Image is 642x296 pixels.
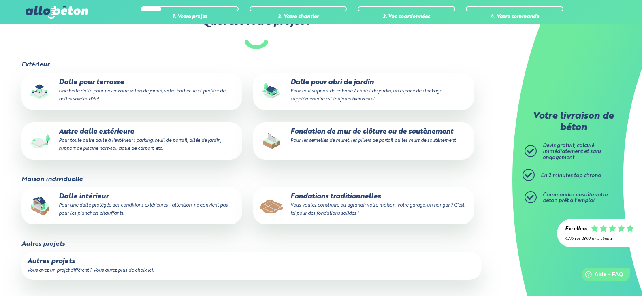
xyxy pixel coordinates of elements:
p: Fondations traditionnelles [259,193,468,217]
p: Dalle pour terrasse [27,79,237,103]
label: Quel est votre projet ? [21,16,492,49]
p: Fondation de mur de clôture ou de soutènement [259,128,468,144]
div: Excellent [565,226,588,232]
div: 4.7/5 sur 2300 avis clients [565,236,634,241]
span: Devis gratuit, calculé immédiatement et sans engagement [543,143,601,160]
small: Une belle dalle pour poser votre salon de jardin, votre barbecue et profiter de belles soirées d'... [59,89,225,102]
span: En 2 minutes top chrono [541,173,601,178]
small: Pour les semelles de muret, les piliers de portail ou les murs de soutènement. [290,138,456,143]
p: Dalle intérieur [27,193,237,217]
small: Pour tout support de cabane / chalet de jardin, un espace de stockage supplémentaire est toujours... [290,89,442,102]
img: allobéton [26,6,88,19]
legend: Autres projets [21,241,65,248]
img: final_use.values.traditional_fundations [259,193,285,219]
span: Commandez ensuite votre béton prêt à l'emploi [543,192,608,204]
small: Vous avez un projet différent ? Vous aurez plus de choix ici. [27,268,154,273]
img: final_use.values.closing_wall_fundation [259,128,285,154]
img: final_use.values.garden_shed [259,79,285,104]
p: Dalle pour abri de jardin [259,79,468,103]
div: 1. Votre projet [141,14,239,20]
div: 3. Vos coordonnées [358,14,455,20]
small: Pour toute autre dalle à l'extérieur : parking, seuil de portail, allée de jardin, support de pis... [59,138,221,151]
legend: Extérieur [21,61,49,68]
img: final_use.values.inside_slab [27,193,53,219]
p: Autres projets [27,258,476,266]
p: Votre livraison de béton [527,111,620,133]
div: 4. Votre commande [466,14,563,20]
small: Pour une dalle protégée des conditions extérieures - attention, ne convient pas pour les plancher... [59,203,228,216]
iframe: Help widget launcher [570,264,633,287]
legend: Maison individuelle [21,176,83,183]
p: Autre dalle extérieure [27,128,237,153]
img: final_use.values.outside_slab [27,128,53,154]
div: 2. Votre chantier [250,14,347,20]
img: final_use.values.terrace [27,79,53,104]
small: Vous voulez construire ou agrandir votre maison, votre garage, un hangar ? C'est ici pour des fon... [290,203,464,216]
